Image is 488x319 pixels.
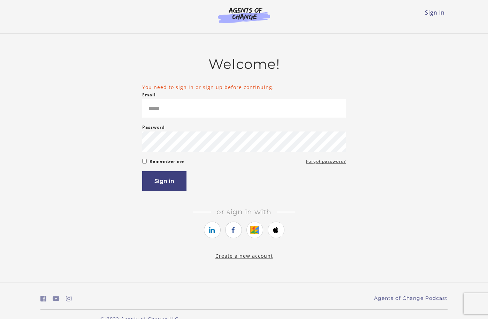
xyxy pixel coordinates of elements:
a: Sign In [425,9,445,16]
img: Agents of Change Logo [211,7,277,23]
a: Create a new account [215,253,273,259]
span: Or sign in with [211,208,277,216]
a: Forgot password? [306,157,346,166]
i: https://www.instagram.com/agentsofchangeprep/ (Open in a new window) [66,295,72,302]
h2: Welcome! [142,56,346,72]
a: https://www.facebook.com/groups/aswbtestprep (Open in a new window) [40,294,46,304]
label: Password [142,123,165,131]
label: Email [142,91,156,99]
li: You need to sign in or sign up before continuing. [142,83,346,91]
i: https://www.youtube.com/c/AgentsofChangeTestPrepbyMeaganMitchell (Open in a new window) [53,295,60,302]
a: https://www.youtube.com/c/AgentsofChangeTestPrepbyMeaganMitchell (Open in a new window) [53,294,60,304]
button: Sign in [142,171,186,191]
a: Agents of Change Podcast [374,295,448,302]
a: https://courses.thinkific.com/users/auth/facebook?ss%5Breferral%5D=&ss%5Buser_return_to%5D=%2Facc... [225,222,242,238]
a: https://courses.thinkific.com/users/auth/linkedin?ss%5Breferral%5D=&ss%5Buser_return_to%5D=%2Facc... [204,222,221,238]
a: https://courses.thinkific.com/users/auth/apple?ss%5Breferral%5D=&ss%5Buser_return_to%5D=%2Faccoun... [268,222,284,238]
a: https://www.instagram.com/agentsofchangeprep/ (Open in a new window) [66,294,72,304]
a: https://courses.thinkific.com/users/auth/google?ss%5Breferral%5D=&ss%5Buser_return_to%5D=%2Faccou... [246,222,263,238]
i: https://www.facebook.com/groups/aswbtestprep (Open in a new window) [40,295,46,302]
label: Remember me [150,157,184,166]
